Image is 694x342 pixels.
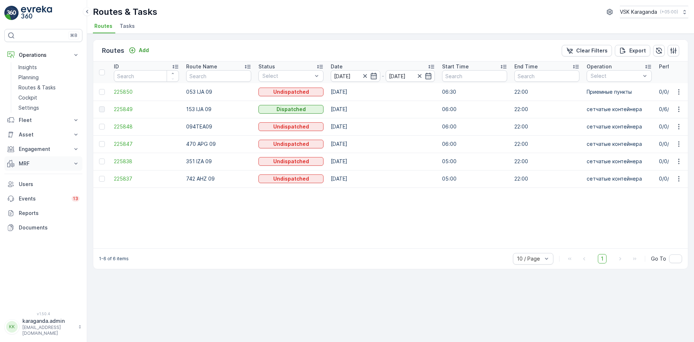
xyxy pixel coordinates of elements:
p: Routes & Tasks [18,84,56,91]
span: 1 [598,254,607,263]
p: 053 IJA 09 [186,88,251,96]
p: Performance [659,63,691,70]
p: VSK Karaganda [620,8,657,16]
p: 06:30 [442,88,507,96]
p: Users [19,181,80,188]
p: Undispatched [273,158,309,165]
p: Reports [19,210,80,217]
td: [DATE] [327,170,438,187]
span: 225849 [114,106,179,113]
p: - [382,72,384,80]
input: Search [186,70,251,82]
p: сетчатыe контейнера [587,123,652,130]
button: VSK Karaganda(+05:00) [620,6,688,18]
button: KKkaraganda.admin[EMAIL_ADDRESS][DOMAIN_NAME] [4,317,82,336]
img: logo_light-DOdMpM7g.png [21,6,52,20]
p: Export [629,47,646,54]
p: 094TEA09 [186,123,251,130]
span: v 1.50.4 [4,312,82,316]
p: 22:00 [514,175,579,182]
p: Start Time [442,63,469,70]
p: End Time [514,63,538,70]
p: 22:00 [514,123,579,130]
span: Routes [94,22,112,30]
td: [DATE] [327,118,438,135]
p: 22:00 [514,158,579,165]
p: karaganda.admin [22,317,74,325]
a: Settings [16,103,82,113]
a: 225848 [114,123,179,130]
button: Add [126,46,152,55]
input: Search [114,70,179,82]
a: Cockpit [16,93,82,103]
p: Dispatched [277,106,306,113]
a: Documents [4,220,82,235]
a: 225850 [114,88,179,96]
p: 742 AHZ 09 [186,175,251,182]
p: Operations [19,51,68,59]
div: Toggle Row Selected [99,106,105,112]
button: Export [615,45,650,56]
p: Date [331,63,343,70]
p: 06:00 [442,106,507,113]
span: Go To [651,255,666,262]
p: Undispatched [273,175,309,182]
p: Events [19,195,67,202]
a: 225838 [114,158,179,165]
p: Planning [18,74,39,81]
a: 225837 [114,175,179,182]
p: Select [262,72,312,80]
p: Route Name [186,63,217,70]
p: Status [258,63,275,70]
p: сетчатыe контейнера [587,158,652,165]
button: MRF [4,156,82,171]
p: Engagement [19,145,68,153]
button: Asset [4,127,82,142]
p: 470 APG 09 [186,140,251,148]
p: Routes & Tasks [93,6,157,18]
div: Toggle Row Selected [99,176,105,182]
div: Toggle Row Selected [99,141,105,147]
p: 06:00 [442,123,507,130]
span: Tasks [120,22,135,30]
p: Add [139,47,149,54]
button: Undispatched [258,174,324,183]
p: 05:00 [442,175,507,182]
button: Undispatched [258,157,324,166]
button: Operations [4,48,82,62]
p: Documents [19,224,80,231]
a: Reports [4,206,82,220]
p: Undispatched [273,140,309,148]
input: Search [442,70,507,82]
a: Routes & Tasks [16,83,82,93]
p: ⌘B [70,33,77,38]
button: Engagement [4,142,82,156]
p: сетчатыe контейнера [587,140,652,148]
button: Clear Filters [562,45,612,56]
div: Toggle Row Selected [99,89,105,95]
p: 13 [73,196,78,202]
td: [DATE] [327,135,438,153]
p: 05:00 [442,158,507,165]
td: [DATE] [327,101,438,118]
p: 22:00 [514,140,579,148]
td: [DATE] [327,83,438,101]
p: Undispatched [273,123,309,130]
a: Users [4,177,82,191]
p: Insights [18,64,37,71]
p: 22:00 [514,88,579,96]
p: Fleet [19,117,68,124]
button: Undispatched [258,88,324,96]
p: Operation [587,63,612,70]
p: 1-6 of 6 items [99,256,129,262]
p: ID [114,63,119,70]
p: Cockpit [18,94,37,101]
a: Planning [16,72,82,83]
p: Приемные пункты [587,88,652,96]
p: [EMAIL_ADDRESS][DOMAIN_NAME] [22,325,74,336]
p: Asset [19,131,68,138]
p: 06:00 [442,140,507,148]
